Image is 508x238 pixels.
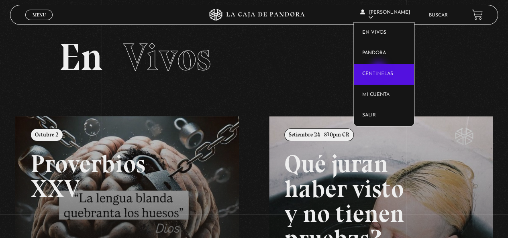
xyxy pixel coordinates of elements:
a: Buscar [429,13,448,18]
span: Vivos [123,34,211,80]
h2: En [59,38,449,76]
span: [PERSON_NAME] [360,10,410,20]
a: En vivos [354,22,414,43]
a: Pandora [354,43,414,64]
a: Mi cuenta [354,85,414,106]
a: Salir [354,105,414,126]
a: Centinelas [354,64,414,85]
span: Cerrar [30,19,49,25]
a: View your shopping cart [472,9,483,20]
span: Menu [33,12,46,17]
